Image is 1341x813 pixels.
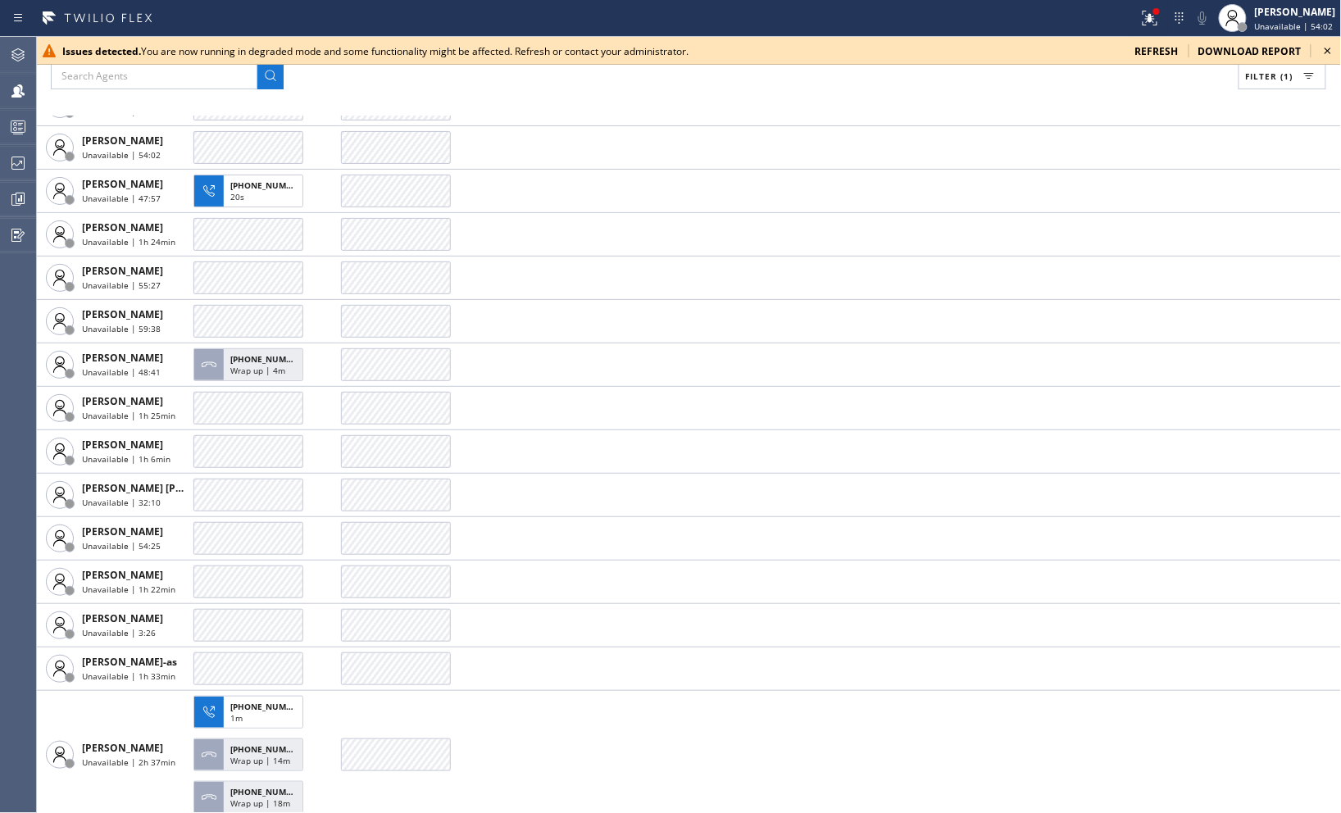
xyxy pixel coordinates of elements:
span: Unavailable | 1h 22min [82,584,175,595]
span: [PERSON_NAME] [PERSON_NAME] [82,481,247,495]
b: Issues detected. [62,44,141,58]
span: [PERSON_NAME] [82,525,163,538]
span: Unavailable | 32:10 [82,497,161,508]
div: You are now running in degraded mode and some functionality might be affected. Refresh or contact... [62,44,1122,58]
span: Wrap up | 18m [230,797,290,809]
span: Wrap up | 14m [230,755,290,766]
span: Unavailable | 54:02 [1255,20,1334,32]
span: [PHONE_NUMBER] [230,179,305,191]
span: [PERSON_NAME] [82,568,163,582]
span: Filter (1) [1246,70,1293,82]
span: [PERSON_NAME] [82,220,163,234]
button: [PHONE_NUMBER]20s [193,170,308,212]
span: [PHONE_NUMBER] [230,701,305,712]
button: [PHONE_NUMBER]Wrap up | 14m [193,734,308,776]
span: Unavailable | 1h 24min [82,236,175,248]
span: refresh [1135,44,1179,58]
span: [PERSON_NAME] [82,134,163,148]
span: Unavailable | 3:26 [82,627,156,638]
button: [PHONE_NUMBER]1m [193,691,308,734]
span: Unavailable | 47:57 [82,193,161,204]
span: download report [1198,44,1302,58]
span: Unavailable | 54:02 [82,149,161,161]
span: [PERSON_NAME] [82,611,163,625]
span: Unavailable | 59:38 [82,323,161,334]
input: Search Agents [51,63,257,89]
span: Unavailable | 48:41 [82,366,161,378]
span: [PERSON_NAME] [82,307,163,321]
span: Unavailable | 1h 6min [82,453,170,465]
button: Mute [1191,7,1214,30]
span: 1m [230,712,243,724]
button: [PHONE_NUMBER]Wrap up | 4m [193,343,308,386]
span: [PERSON_NAME] [82,394,163,408]
span: [PERSON_NAME]-as [82,655,177,669]
span: [PHONE_NUMBER] [230,353,305,365]
span: Unavailable | 1h 25min [82,410,175,421]
span: [PHONE_NUMBER] [230,743,305,755]
span: [PERSON_NAME] [82,264,163,278]
span: [PERSON_NAME] [82,177,163,191]
span: Unavailable | 2h 37min [82,756,175,768]
div: [PERSON_NAME] [1255,5,1336,19]
span: [PHONE_NUMBER] [230,786,305,797]
span: 20s [230,191,244,202]
span: Wrap up | 4m [230,365,285,376]
span: [PERSON_NAME] [82,351,163,365]
span: Unavailable | 55:27 [82,279,161,291]
span: Unavailable | 1h 33min [82,670,175,682]
span: [PERSON_NAME] [82,741,163,755]
span: Unavailable | 54:25 [82,540,161,552]
button: Filter (1) [1239,63,1326,89]
span: [PERSON_NAME] [82,438,163,452]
